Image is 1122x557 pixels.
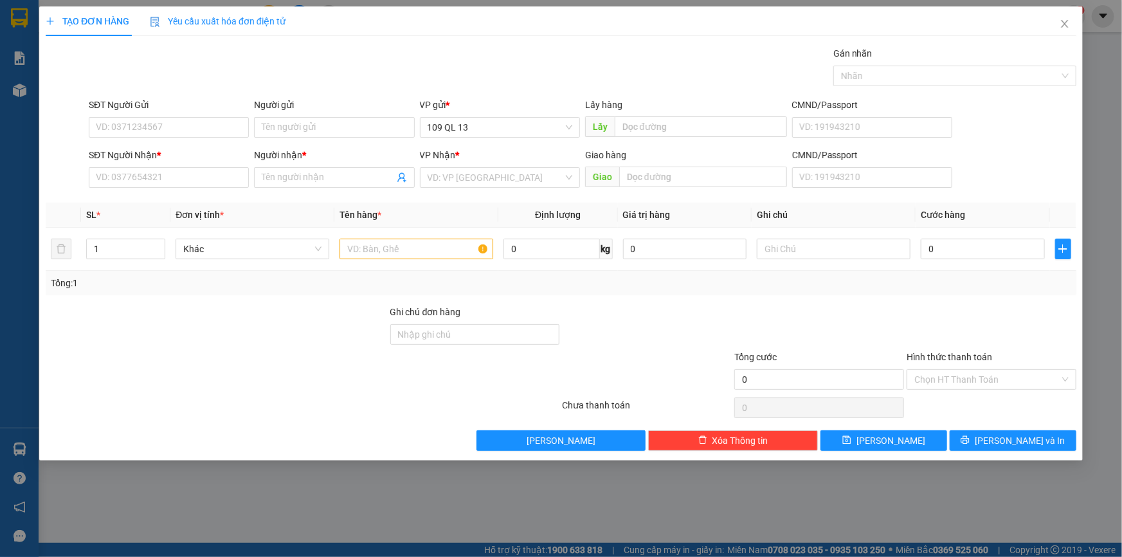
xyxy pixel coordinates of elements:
button: deleteXóa Thông tin [648,430,818,451]
span: environment [74,31,84,41]
span: Yêu cầu xuất hóa đơn điện tử [150,16,285,26]
input: 0 [623,239,747,259]
span: Đơn vị tính [176,210,224,220]
span: [PERSON_NAME] [527,434,595,448]
div: Tổng: 1 [51,276,433,290]
div: CMND/Passport [792,98,952,112]
span: SL [86,210,96,220]
span: phone [74,47,84,57]
span: plus [1056,244,1071,254]
span: Giá trị hàng [623,210,671,220]
label: Hình thức thanh toán [907,352,992,362]
span: [PERSON_NAME] [856,434,925,448]
div: SĐT Người Nhận [89,148,249,162]
button: save[PERSON_NAME] [820,430,947,451]
div: CMND/Passport [792,148,952,162]
span: Giao hàng [585,150,626,160]
button: printer[PERSON_NAME] và In [950,430,1076,451]
span: delete [698,435,707,446]
span: VP Nhận [420,150,456,160]
span: TẠO ĐƠN HÀNG [46,16,129,26]
label: Ghi chú đơn hàng [390,307,461,317]
input: Ghi chú đơn hàng [390,324,560,345]
span: close [1060,19,1070,29]
span: Lấy [585,116,615,137]
img: icon [150,17,160,27]
li: 01 [PERSON_NAME] [6,28,245,44]
input: Dọc đường [615,116,787,137]
b: [PERSON_NAME] [74,8,182,24]
label: Gán nhãn [833,48,873,59]
input: VD: Bàn, Ghế [339,239,493,259]
span: Lấy hàng [585,100,622,110]
button: Close [1047,6,1083,42]
span: save [842,435,851,446]
span: Cước hàng [921,210,965,220]
li: 02523854854 [6,44,245,60]
span: [PERSON_NAME] và In [975,434,1065,448]
button: delete [51,239,71,259]
div: SĐT Người Gửi [89,98,249,112]
span: Khác [183,239,321,259]
input: Ghi Chú [757,239,910,259]
div: Người nhận [254,148,414,162]
span: plus [46,17,55,26]
span: 109 QL 13 [428,118,572,137]
span: Giao [585,167,619,187]
span: Tên hàng [339,210,381,220]
span: Xóa Thông tin [712,434,768,448]
b: GỬI : 109 QL 13 [6,80,130,102]
span: user-add [397,172,407,183]
span: Định lượng [535,210,581,220]
div: VP gửi [420,98,580,112]
button: [PERSON_NAME] [476,430,646,451]
input: Dọc đường [619,167,787,187]
img: logo.jpg [6,6,70,70]
span: kg [600,239,613,259]
th: Ghi chú [752,203,916,228]
span: printer [961,435,970,446]
span: Tổng cước [734,352,777,362]
button: plus [1055,239,1071,259]
div: Chưa thanh toán [561,398,734,421]
div: Người gửi [254,98,414,112]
